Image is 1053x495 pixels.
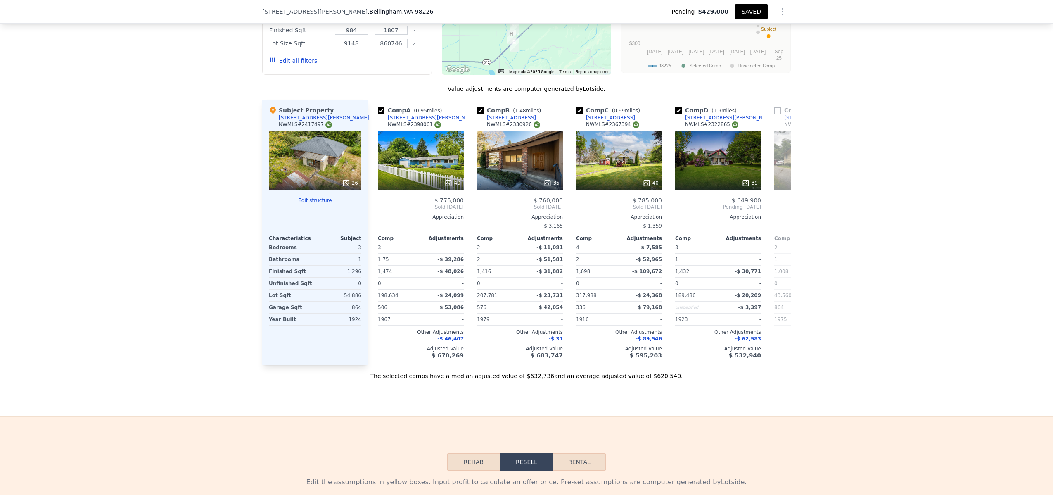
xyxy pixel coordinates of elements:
[342,179,358,187] div: 26
[538,305,563,310] span: $ 42,054
[629,40,640,46] text: $300
[500,453,553,471] button: Resell
[477,281,480,286] span: 0
[774,254,816,265] div: 1
[477,345,563,352] div: Adjusted Value
[689,49,704,55] text: [DATE]
[559,69,571,74] a: Terms (opens in new tab)
[720,278,761,289] div: -
[659,63,671,69] text: 98226
[586,114,635,121] div: [STREET_ADDRESS]
[477,293,498,298] span: 207,781
[510,108,544,114] span: ( miles)
[633,197,662,204] span: $ 785,000
[432,352,464,359] span: $ 670,269
[510,38,519,52] div: 4654 Sand Rd
[437,336,464,342] span: -$ 46,407
[534,121,540,128] img: NWMLS Logo
[685,114,771,121] div: [STREET_ADDRESS][PERSON_NAME]
[576,345,662,352] div: Adjusted Value
[536,257,563,262] span: -$ 51,581
[738,305,761,310] span: -$ 3,397
[422,242,464,253] div: -
[477,305,486,310] span: 576
[641,223,662,229] span: -$ 1,359
[774,305,784,310] span: 864
[774,3,791,20] button: Show Options
[378,281,381,286] span: 0
[735,336,761,342] span: -$ 62,583
[735,293,761,298] span: -$ 20,209
[708,108,740,114] span: ( miles)
[619,235,662,242] div: Adjustments
[720,242,761,253] div: -
[269,314,313,325] div: Year Built
[544,223,563,229] span: $ 3,165
[675,345,761,352] div: Adjusted Value
[498,69,504,73] button: Keyboard shortcuts
[636,257,662,262] span: -$ 52,965
[434,121,441,128] img: NWMLS Logo
[416,108,427,114] span: 0.95
[325,121,332,128] img: NWMLS Logo
[434,197,464,204] span: $ 775,000
[447,453,500,471] button: Rehab
[378,269,392,274] span: 1,474
[368,7,433,16] span: , Bellingham
[576,245,579,250] span: 4
[269,290,313,301] div: Lot Sqft
[315,235,361,242] div: Subject
[262,85,791,93] div: Value adjustments are computer generated by Lotside .
[317,254,361,265] div: 1
[536,293,563,298] span: -$ 23,731
[388,121,441,128] div: NWMLS # 2398061
[549,336,563,342] span: -$ 31
[576,305,586,310] span: 336
[388,114,474,121] div: [STREET_ADDRESS][PERSON_NAME]
[632,269,662,274] span: -$ 109,672
[675,314,716,325] div: 1923
[774,281,778,286] span: 0
[576,281,579,286] span: 0
[317,266,361,277] div: 1,296
[576,254,617,265] div: 2
[774,204,860,210] span: Sold [DATE]
[761,26,776,31] text: Subject
[269,278,313,289] div: Unfinished Sqft
[675,235,718,242] div: Comp
[714,108,721,114] span: 1.9
[536,269,563,274] span: -$ 31,882
[784,114,833,121] div: [STREET_ADDRESS]
[279,114,369,121] div: [STREET_ADDRESS][PERSON_NAME]
[477,114,536,121] a: [STREET_ADDRESS]
[576,204,662,210] span: Sold [DATE]
[444,64,471,75] img: Google
[531,352,563,359] span: $ 683,747
[576,106,643,114] div: Comp C
[510,21,519,35] div: 4918 Sand Rd
[638,305,662,310] span: $ 79,168
[269,477,784,487] div: Edit the assumptions in yellow boxes. Input profit to calculate an offer price. Pre-set assumptio...
[774,214,860,220] div: Appreciation
[437,269,464,274] span: -$ 48,026
[757,23,759,28] text: E
[675,245,678,250] span: 3
[774,314,816,325] div: 1975
[576,214,662,220] div: Appreciation
[378,114,474,121] a: [STREET_ADDRESS][PERSON_NAME]
[553,453,606,471] button: Rental
[262,7,368,16] span: [STREET_ADDRESS][PERSON_NAME]
[269,24,330,36] div: Finished Sqft
[675,281,678,286] span: 0
[784,121,837,128] div: NWMLS # 2396646
[269,235,315,242] div: Characteristics
[378,220,464,232] div: -
[774,220,860,232] div: -
[675,329,761,336] div: Other Adjustments
[614,108,625,114] span: 0.99
[729,352,761,359] span: $ 532,940
[317,302,361,313] div: 864
[317,290,361,301] div: 54,886
[378,305,387,310] span: 506
[317,242,361,253] div: 3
